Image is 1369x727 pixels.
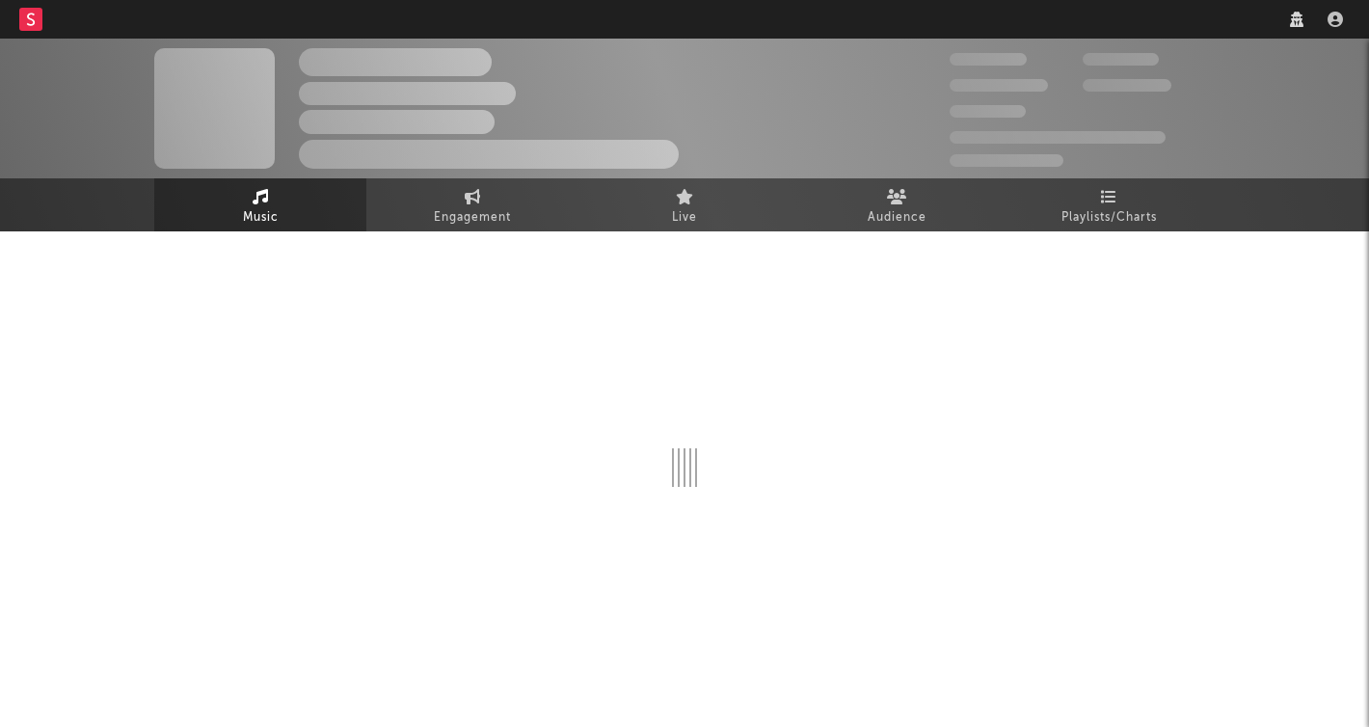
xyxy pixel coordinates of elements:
a: Audience [791,178,1003,231]
a: Playlists/Charts [1003,178,1215,231]
span: Playlists/Charts [1061,206,1157,229]
span: Jump Score: 85.0 [950,154,1063,167]
span: 1,000,000 [1083,79,1171,92]
span: 50,000,000 Monthly Listeners [950,131,1166,144]
a: Engagement [366,178,578,231]
span: 100,000 [1083,53,1159,66]
span: Audience [868,206,926,229]
a: Music [154,178,366,231]
a: Live [578,178,791,231]
span: 300,000 [950,53,1027,66]
span: 100,000 [950,105,1026,118]
span: Live [672,206,697,229]
span: 50,000,000 [950,79,1048,92]
span: Engagement [434,206,511,229]
span: Music [243,206,279,229]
